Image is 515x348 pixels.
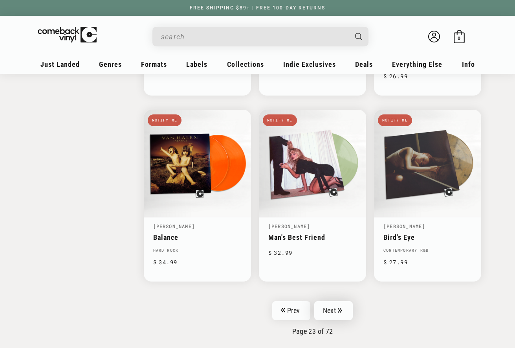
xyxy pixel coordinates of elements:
a: [PERSON_NAME] [383,223,425,229]
a: Bird's Eye [383,233,472,241]
a: Prev [272,301,310,320]
span: Genres [99,60,122,68]
span: Info [462,60,475,68]
div: Search [152,27,368,46]
span: Labels [186,60,207,68]
input: When autocomplete results are available use up and down arrows to review and enter to select [161,29,347,45]
button: Search [348,27,369,46]
a: FREE SHIPPING $89+ | FREE 100-DAY RETURNS [182,5,333,11]
span: Everything Else [392,60,442,68]
span: Collections [227,60,264,68]
a: Next [314,301,353,320]
a: [PERSON_NAME] [268,223,310,229]
span: 0 [458,35,460,41]
a: [PERSON_NAME] [153,223,195,229]
p: Page 23 of 72 [144,327,482,335]
span: Just Landed [40,60,80,68]
a: Man's Best Friend [268,233,357,241]
a: Balance [153,233,242,241]
span: Indie Exclusives [283,60,336,68]
span: Deals [355,60,373,68]
nav: Pagination [144,301,482,335]
span: Formats [141,60,167,68]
